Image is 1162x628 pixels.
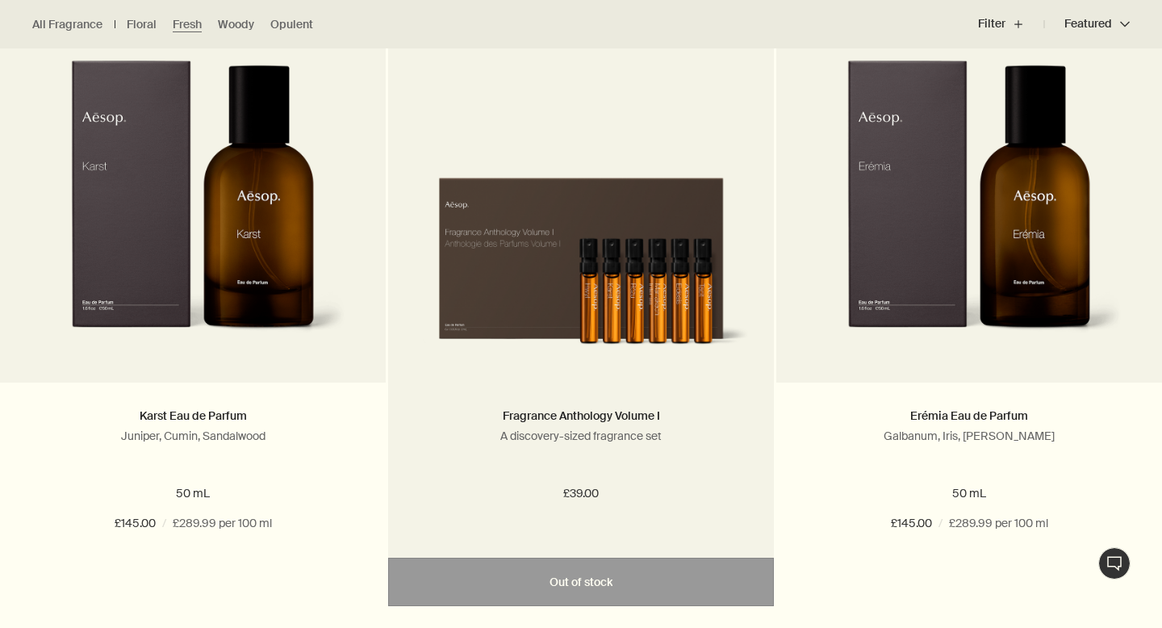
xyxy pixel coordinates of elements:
a: Aesop Fragrance Eremia Eau de Parfum in amber glass bottle with outer carton [776,60,1162,383]
button: Featured [1044,5,1130,44]
span: / [938,514,943,534]
span: / [162,514,166,534]
button: Live Assistance [1098,547,1131,580]
img: Six small vials of fragrance housed in a paper pulp carton with a decorative sleeve. [412,153,750,358]
a: All Fragrance [32,17,102,32]
a: Fresh [173,17,202,32]
a: Karst Eau de Parfum [140,408,247,423]
p: Juniper, Cumin, Sandalwood [24,429,362,443]
span: £289.99 per 100 ml [173,514,272,534]
img: Aesop Fragrance Karst Eau de Parfum in amber glass bottle with outer carton. [40,60,345,358]
a: Opulent [270,17,313,32]
a: Erémia Eau de Parfum [910,408,1028,423]
a: Six small vials of fragrance housed in a paper pulp carton with a decorative sleeve. [388,60,774,383]
span: £145.00 [115,514,156,534]
span: £145.00 [891,514,932,534]
a: Floral [127,17,157,32]
span: £289.99 per 100 ml [949,514,1048,534]
button: Out of stock - £39.00 [388,558,774,606]
button: Filter [978,5,1044,44]
span: £39.00 [563,484,599,504]
p: A discovery-sized fragrance set [412,429,750,443]
a: Woody [218,17,254,32]
p: Galbanum, Iris, [PERSON_NAME] [800,429,1138,443]
a: Fragrance Anthology Volume I [503,408,660,423]
img: Aesop Fragrance Eremia Eau de Parfum in amber glass bottle with outer carton [816,60,1122,358]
